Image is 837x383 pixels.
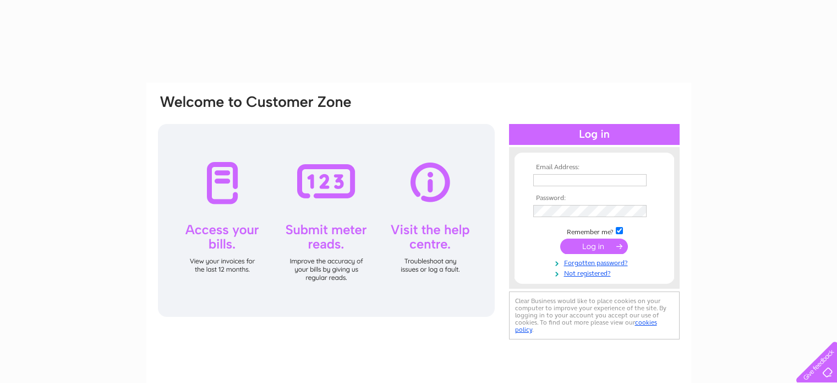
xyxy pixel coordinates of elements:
th: Password: [530,195,658,202]
th: Email Address: [530,164,658,171]
a: Not registered? [533,267,658,278]
a: cookies policy [515,319,657,333]
input: Submit [560,239,628,254]
a: Forgotten password? [533,257,658,267]
div: Clear Business would like to place cookies on your computer to improve your experience of the sit... [509,292,680,339]
td: Remember me? [530,225,658,236]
